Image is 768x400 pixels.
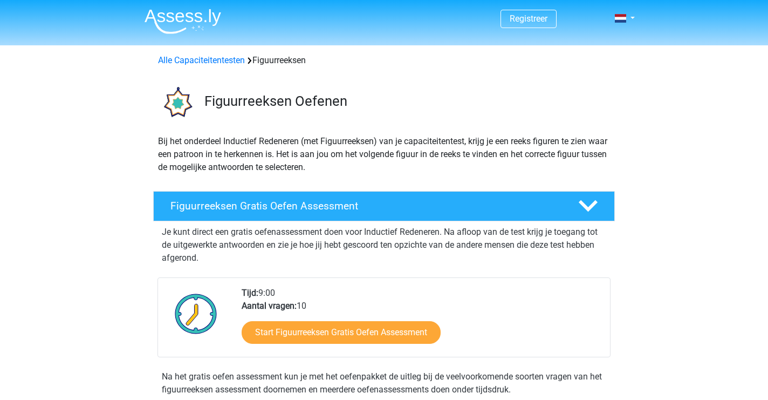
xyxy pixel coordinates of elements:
div: 9:00 10 [234,287,609,357]
b: Aantal vragen: [242,301,297,311]
p: Bij het onderdeel Inductief Redeneren (met Figuurreeksen) van je capaciteitentest, krijg je een r... [158,135,610,174]
div: Na het gratis oefen assessment kun je met het oefenpakket de uitleg bij de veelvoorkomende soorte... [157,370,611,396]
div: Figuurreeksen [154,54,614,67]
b: Tijd: [242,288,258,298]
a: Registreer [510,13,547,24]
h3: Figuurreeksen Oefenen [204,93,606,110]
h4: Figuurreeksen Gratis Oefen Assessment [170,200,561,212]
img: figuurreeksen [154,80,200,126]
p: Je kunt direct een gratis oefenassessment doen voor Inductief Redeneren. Na afloop van de test kr... [162,226,606,265]
img: Assessly [145,9,221,34]
img: Klok [169,287,223,341]
a: Alle Capaciteitentesten [158,55,245,65]
a: Figuurreeksen Gratis Oefen Assessment [149,191,619,221]
a: Start Figuurreeksen Gratis Oefen Assessment [242,321,441,344]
